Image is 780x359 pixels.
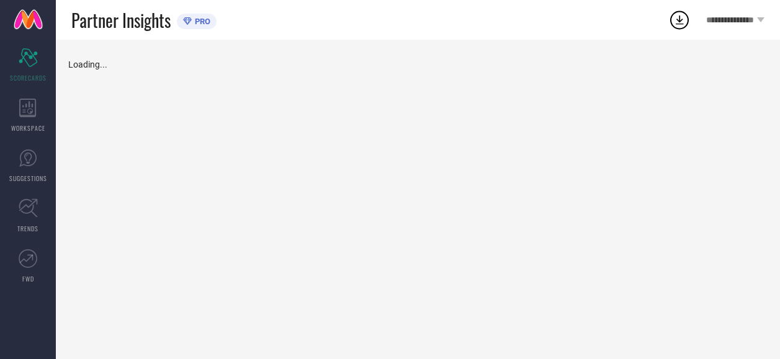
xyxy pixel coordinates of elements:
span: SCORECARDS [10,73,47,82]
span: SUGGESTIONS [9,174,47,183]
span: Partner Insights [71,7,171,33]
span: FWD [22,274,34,283]
div: Open download list [668,9,691,31]
span: TRENDS [17,224,38,233]
span: PRO [192,17,210,26]
span: WORKSPACE [11,123,45,133]
span: Loading... [68,60,107,69]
